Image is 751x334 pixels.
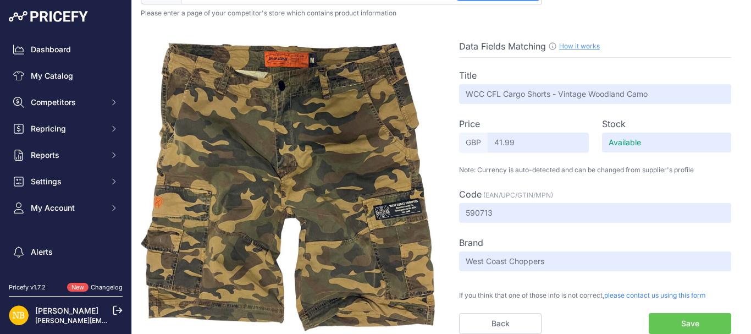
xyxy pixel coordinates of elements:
[31,123,103,134] span: Repricing
[649,313,731,334] button: Save
[9,92,123,112] button: Competitors
[31,176,103,187] span: Settings
[459,251,731,271] input: -
[9,198,123,218] button: My Account
[459,236,483,249] label: Brand
[9,283,46,292] div: Pricefy v1.7.2
[459,41,546,52] span: Data Fields Matching
[9,145,123,165] button: Reports
[35,306,98,315] a: [PERSON_NAME]
[31,202,103,213] span: My Account
[488,133,589,152] input: -
[31,97,103,108] span: Competitors
[91,283,123,291] a: Changelog
[459,313,542,334] a: Back
[9,242,123,262] a: Alerts
[459,203,731,223] input: -
[459,284,731,300] p: If you think that one of those info is not correct,
[459,133,488,152] span: GBP
[9,11,88,22] img: Pricefy Logo
[31,150,103,161] span: Reports
[9,172,123,191] button: Settings
[459,69,477,82] label: Title
[9,40,123,59] a: Dashboard
[604,291,706,299] span: please contact us using this form
[67,283,89,292] span: New
[35,316,205,325] a: [PERSON_NAME][EMAIL_ADDRESS][DOMAIN_NAME]
[9,119,123,139] button: Repricing
[459,166,731,174] p: Note: Currency is auto-detected and can be changed from supplier's profile
[459,84,731,104] input: -
[459,189,482,200] span: Code
[483,191,553,199] span: (EAN/UPC/GTIN/MPN)
[602,133,732,152] input: -
[559,42,600,50] a: How it works
[602,117,626,130] label: Stock
[9,40,123,304] nav: Sidebar
[459,117,480,130] label: Price
[9,66,123,86] a: My Catalog
[141,9,742,18] p: Please enter a page of your competitor's store which contains product information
